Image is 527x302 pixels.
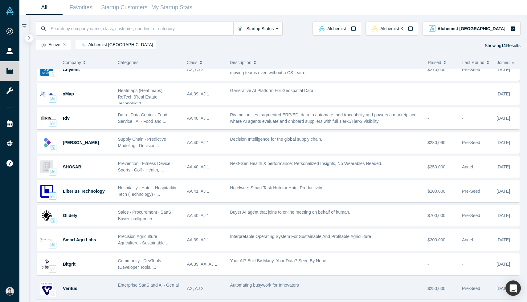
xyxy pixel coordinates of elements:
button: Last Round [462,56,490,69]
span: Joined [497,56,509,69]
img: alchemistx Vault Logo [372,25,378,32]
span: Sales · Procurement · SaaS · Buyer intelligence [118,210,174,221]
span: [PERSON_NAME] [63,140,99,145]
div: AA 39, AJ 1 [187,229,224,251]
button: Description [230,56,422,69]
span: $250,000 [427,164,445,169]
img: Anylens's Logo [40,63,53,76]
button: Startup Status [233,22,283,36]
span: [DATE] [496,237,510,242]
span: Prevention · Fitness Device · Sports · Golf · Health, ... [118,161,173,172]
span: - [462,262,464,267]
span: Next-Gen Health & performance: Personalized Insights, No Wearables Needed. [230,161,382,166]
span: [DATE] [496,262,510,267]
button: alchemistx Vault LogoAlchemist X [366,22,418,36]
img: Smart Agri Labs's Logo [40,233,53,246]
a: Glidely [63,213,77,218]
div: AA 40, AJ 1 [187,156,224,178]
a: My Startup Stats [149,0,194,15]
div: AA 40, AJ 1 [187,205,224,226]
img: alchemist_aj Vault Logo [81,43,85,47]
img: Riv's Logo [40,112,53,125]
span: Alchemist X [380,26,403,31]
span: Your AI? Built By Many. Your Data? Seen By None [230,258,326,263]
button: Company [63,56,108,69]
span: Angel [462,237,473,242]
span: Showing Results [485,43,521,48]
span: Interpretable Operating System For Sustainable And Profitable Agriculture [230,234,371,239]
span: [DATE] [496,91,510,96]
span: [DATE] [496,116,510,121]
img: Katsutoshi Tabata's Account [6,287,14,296]
a: xMap [63,91,74,96]
span: Decision Intelligence for the global supply chain. [230,137,322,142]
input: Search by company name, class, customer, one-liner or category [50,21,233,36]
span: - [462,116,464,121]
img: alchemist Vault Logo [319,25,325,32]
button: Raised [428,56,456,69]
a: Veritus [63,286,77,291]
img: alchemist, alchemist_aj Vault Logo [51,97,55,101]
span: Generative AI Platform For Geospatial Data [230,88,313,93]
strong: 11 [501,43,506,48]
a: Bitgrit [63,262,76,267]
span: $270,000 [427,67,445,72]
span: [DATE] [496,189,510,194]
span: Class [187,56,198,69]
div: AA 39, AX, AJ 1 [187,254,224,275]
span: Company [63,56,81,69]
img: alchemist, alchemist_aj Vault Logo [51,121,55,125]
span: Pre-Seed [462,286,480,291]
span: [DATE] [496,213,510,218]
div: AA 40, AJ 1 [187,108,224,129]
div: AX, AJ 2 [187,278,224,299]
img: alchemist, alchemist_aj Vault Logo [51,218,55,223]
a: Favorites [63,0,99,15]
span: Categories [118,60,139,65]
span: Enterprise SaaS and Ai · Gen ai [118,283,179,288]
img: Veritus's Logo [40,282,53,295]
span: - [427,91,429,96]
img: alchemist, alchemist_aj Vault Logo [51,194,55,198]
span: Alchemist [GEOGRAPHIC_DATA] [78,42,153,47]
span: $250,000 [427,286,445,291]
img: alchemist, alchemist_aj Vault Logo [51,170,55,174]
img: Bitgrit's Logo [40,258,53,271]
span: - [427,262,429,267]
span: Pre-Seed [462,67,480,72]
button: Class [187,56,220,69]
span: $200,000 [427,237,445,242]
img: alchemist, alchemist_aj Vault Logo [51,145,55,150]
span: Supply Chain · Predictive Modeling · Decision ... [118,137,166,148]
span: Active [39,42,60,47]
span: Community · DevTools (Developer Tools, ... [118,258,161,270]
button: Remove Filter [63,42,66,46]
button: alchemist Vault LogoAlchemist [313,22,361,36]
span: Raised [428,56,441,69]
img: alchemistx, alchemist_aj Vault Logo [51,291,55,296]
img: Alchemist Vault Logo [6,6,14,15]
span: - [427,116,429,121]
span: Automating busywork for Innovators [230,283,299,288]
button: Joined [497,56,516,69]
span: $100,000 [427,189,445,194]
span: Hospitality · Hotel · Hospitatlity Tech (Technology) · ... [118,185,176,197]
span: Heatmaps (Heat maps) · ReTech (Real Estate Technology) · ... [118,88,165,106]
span: Data · Data Center · Food Service · AI · Food and ... [118,112,167,124]
a: Riv [63,116,70,121]
span: Last Round [462,56,484,69]
span: [DATE] [496,286,510,291]
span: Pre-Seed [462,213,480,218]
div: AA 41, AJ 1 [187,181,224,202]
a: Liberius Technology [63,189,105,194]
span: [DATE] [496,67,510,72]
img: Startup status [41,42,46,47]
div: AA 39, AJ 1 [187,83,224,105]
span: Anylens [63,67,80,72]
span: Alchemist [327,26,346,31]
span: Riv Inc. unifies fragmented ERP/EDI data to automate food traceability and powers a marketplace w... [230,112,417,124]
span: Precision Agriculture · Agriculture · Sustainable ... [118,234,170,245]
span: Angel [462,164,473,169]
